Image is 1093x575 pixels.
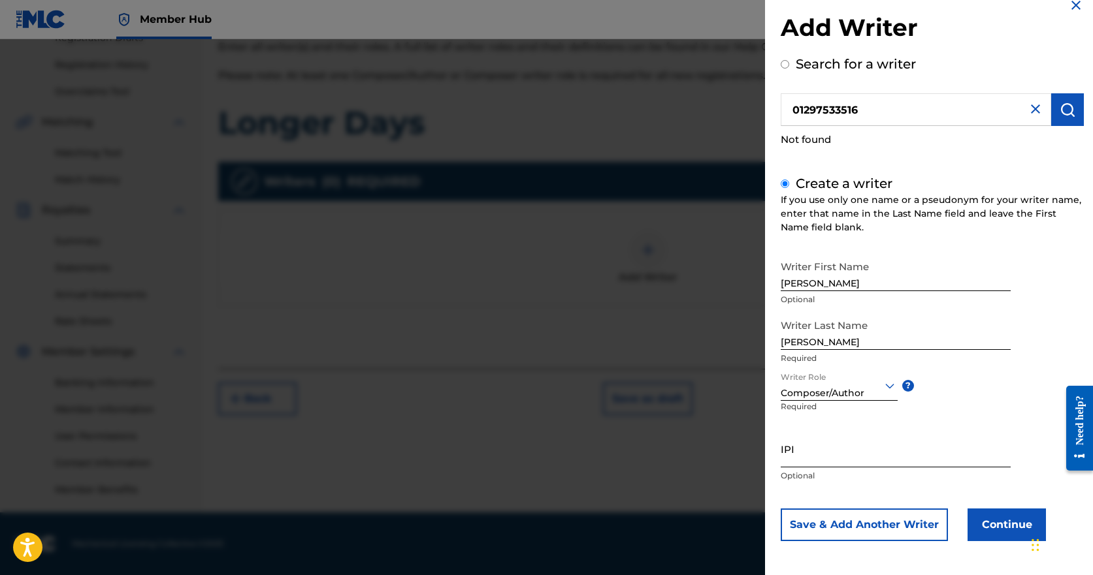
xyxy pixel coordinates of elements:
p: Required [781,352,1011,364]
span: Member Hub [140,12,212,27]
p: Optional [781,470,1011,482]
div: Not found [781,126,1084,154]
img: MLC Logo [16,10,66,29]
label: Search for a writer [796,56,916,72]
h2: Add Writer [781,13,1084,46]
label: Create a writer [796,176,892,191]
img: close [1028,101,1043,117]
div: Drag [1032,525,1039,565]
button: Save & Add Another Writer [781,508,948,541]
p: Optional [781,294,1011,305]
iframe: Chat Widget [1028,512,1093,575]
input: Search writer's name or IPI Number [781,93,1051,126]
iframe: Resource Center [1056,375,1093,480]
span: ? [902,380,914,392]
img: Search Works [1060,102,1075,117]
div: If you use only one name or a pseudonym for your writer name, enter that name in the Last Name fi... [781,193,1084,234]
p: Required [781,401,825,430]
button: Continue [968,508,1046,541]
img: Top Rightsholder [116,12,132,27]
